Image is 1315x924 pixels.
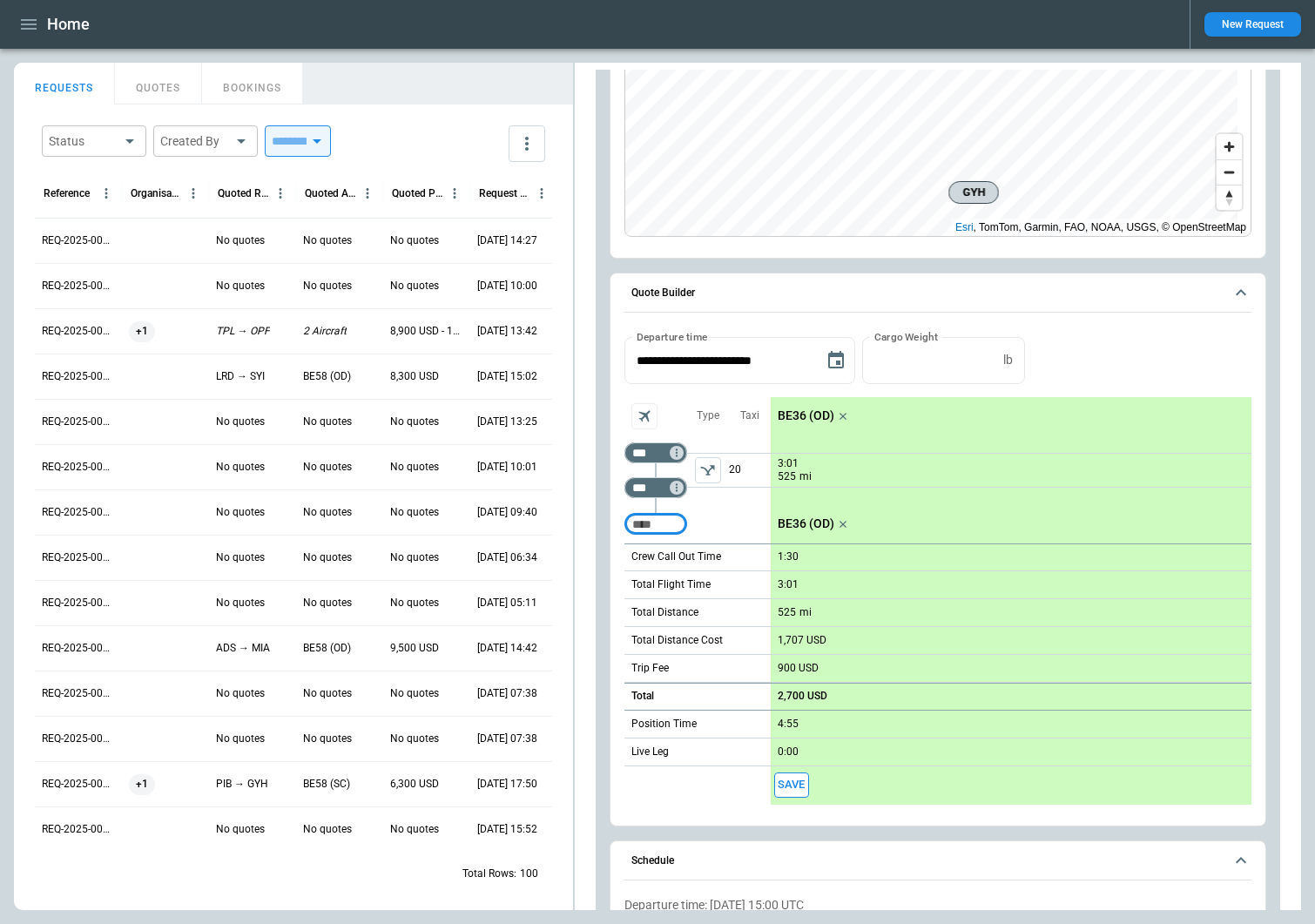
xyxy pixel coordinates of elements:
[1217,159,1242,185] button: Zoom out
[390,324,463,339] p: 8,900 USD - 10,200 USD
[303,233,352,248] p: No quotes
[778,408,834,423] p: BE36 (OD)
[356,182,379,205] button: Quoted Aircraft column menu
[624,477,687,498] div: Too short
[303,686,352,701] p: No quotes
[303,822,352,837] p: No quotes
[42,279,115,293] p: REQ-2025-000269
[216,415,265,429] p: No quotes
[695,457,721,483] span: Type of sector
[477,324,537,339] p: 09/04/2025 13:42
[955,221,974,233] a: Esri
[799,605,812,620] p: mi
[216,777,268,792] p: PIB → GYH
[269,182,292,205] button: Quoted Route column menu
[778,550,799,563] p: 1:30
[624,442,687,463] div: Not found
[42,505,115,520] p: REQ-2025-000264
[303,324,347,339] p: 2 Aircraft
[42,822,115,837] p: REQ-2025-000257
[631,661,669,676] p: Trip Fee
[624,337,1251,804] div: Quote Builder
[47,14,90,35] h1: Home
[819,343,853,378] button: Choose date, selected date is Sep 10, 2025
[390,550,439,565] p: No quotes
[695,457,721,483] button: left aligned
[624,898,1251,913] p: Departure time: [DATE] 15:00 UTC
[216,505,265,520] p: No quotes
[477,777,537,792] p: 08/22/2025 17:50
[160,132,230,150] div: Created By
[303,777,350,792] p: BE58 (SC)
[477,415,537,429] p: 09/03/2025 13:25
[1217,134,1242,159] button: Zoom in
[390,369,439,384] p: 8,300 USD
[624,841,1251,881] button: Schedule
[740,408,759,423] p: Taxi
[303,415,352,429] p: No quotes
[477,641,537,656] p: 08/26/2025 14:42
[477,505,537,520] p: 08/29/2025 09:40
[216,686,265,701] p: No quotes
[778,634,826,647] p: 1,707 USD
[477,596,537,610] p: 08/27/2025 05:11
[462,867,516,881] p: Total Rows:
[509,125,545,162] button: more
[42,324,115,339] p: REQ-2025-000268
[771,397,1251,805] div: scrollable content
[774,772,809,798] button: Save
[477,369,537,384] p: 09/03/2025 15:02
[697,408,719,423] p: Type
[631,605,698,620] p: Total Distance
[303,460,352,475] p: No quotes
[874,329,938,344] label: Cargo Weight
[631,287,695,299] h6: Quote Builder
[305,187,356,199] div: Quoted Aircraft
[42,369,115,384] p: REQ-2025-000267
[390,460,439,475] p: No quotes
[303,279,352,293] p: No quotes
[631,745,669,759] p: Live Leg
[955,219,1246,236] div: , TomTom, Garmin, FAO, NOAA, USGS, © OpenStreetMap
[42,233,115,248] p: REQ-2025-000270
[390,415,439,429] p: No quotes
[778,578,799,591] p: 3:01
[390,505,439,520] p: No quotes
[42,732,115,746] p: REQ-2025-000259
[778,718,799,731] p: 4:55
[624,273,1251,314] button: Quote Builder
[477,822,537,837] p: 08/22/2025 15:52
[95,182,118,205] button: Reference column menu
[216,641,270,656] p: ADS → MIA
[14,63,115,105] button: REQUESTS
[42,460,115,475] p: REQ-2025-000265
[1204,12,1301,37] button: New Request
[42,596,115,610] p: REQ-2025-000262
[1217,185,1242,210] button: Reset bearing to north
[477,686,537,701] p: 08/26/2025 07:38
[42,415,115,429] p: REQ-2025-000266
[778,606,796,619] p: 525
[216,596,265,610] p: No quotes
[477,460,537,475] p: 09/03/2025 10:01
[390,686,439,701] p: No quotes
[631,577,711,592] p: Total Flight Time
[42,641,115,656] p: REQ-2025-000261
[631,633,723,648] p: Total Distance Cost
[44,187,90,199] div: Reference
[129,762,155,806] span: +1
[390,777,439,792] p: 6,300 USD
[216,324,270,339] p: TPL → OPF
[390,641,439,656] p: 9,500 USD
[303,732,352,746] p: No quotes
[216,732,265,746] p: No quotes
[1003,353,1013,368] p: lb
[216,369,265,384] p: LRD → SYI
[778,745,799,759] p: 0:00
[778,516,834,531] p: BE36 (OD)
[631,717,697,732] p: Position Time
[202,63,303,105] button: BOOKINGS
[303,505,352,520] p: No quotes
[956,184,991,201] span: GYH
[520,867,538,881] p: 100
